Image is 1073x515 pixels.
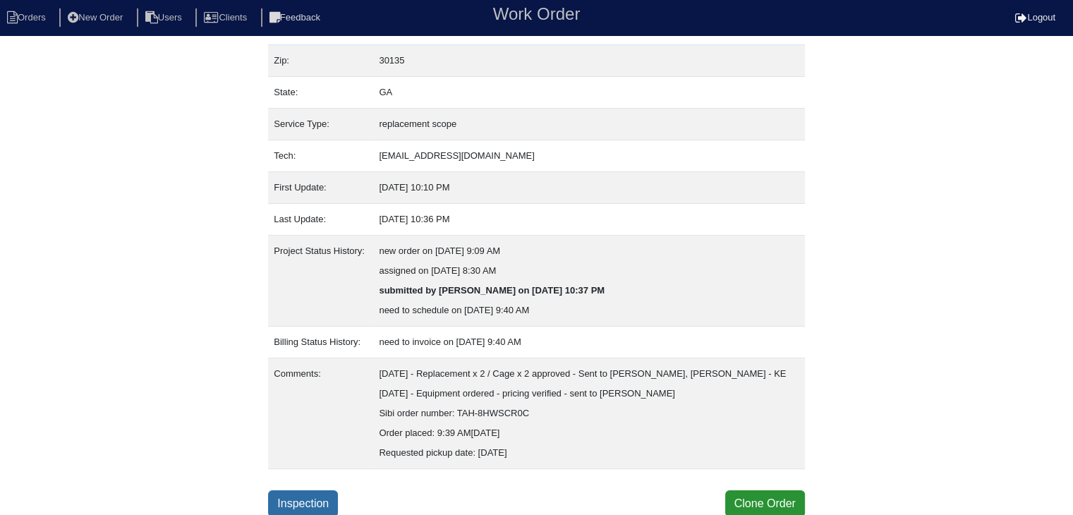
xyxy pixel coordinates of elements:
div: new order on [DATE] 9:09 AM [379,241,799,261]
td: Project Status History: [268,236,373,327]
a: Users [137,12,193,23]
td: GA [373,77,804,109]
td: Zip: [268,45,373,77]
td: Service Type: [268,109,373,140]
td: [DATE] 10:36 PM [373,204,804,236]
li: Users [137,8,193,28]
td: [EMAIL_ADDRESS][DOMAIN_NAME] [373,140,804,172]
td: 30135 [373,45,804,77]
li: Feedback [261,8,332,28]
div: submitted by [PERSON_NAME] on [DATE] 10:37 PM [379,281,799,301]
td: replacement scope [373,109,804,140]
a: Clients [195,12,258,23]
div: assigned on [DATE] 8:30 AM [379,261,799,281]
td: [DATE] - Replacement x 2 / Cage x 2 approved - Sent to [PERSON_NAME], [PERSON_NAME] - KE [DATE] -... [373,358,804,469]
div: need to schedule on [DATE] 9:40 AM [379,301,799,320]
td: Last Update: [268,204,373,236]
td: Comments: [268,358,373,469]
td: [DATE] 10:10 PM [373,172,804,204]
a: New Order [59,12,134,23]
div: need to invoice on [DATE] 9:40 AM [379,332,799,352]
td: Billing Status History: [268,327,373,358]
li: New Order [59,8,134,28]
td: State: [268,77,373,109]
td: Tech: [268,140,373,172]
a: Logout [1015,12,1055,23]
td: First Update: [268,172,373,204]
li: Clients [195,8,258,28]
